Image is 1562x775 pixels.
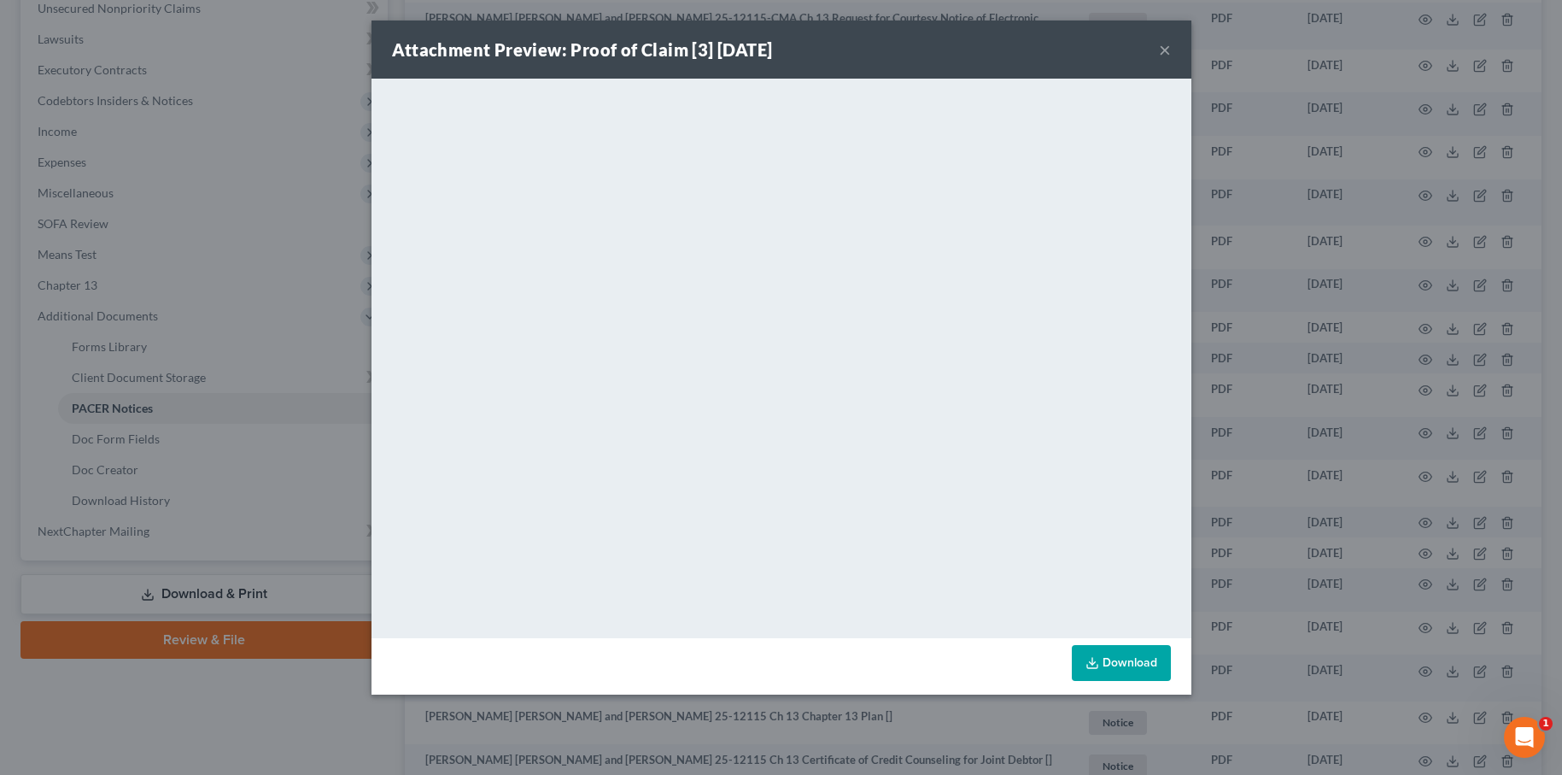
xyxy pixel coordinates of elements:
[1539,717,1553,731] span: 1
[1159,39,1171,60] button: ×
[1504,717,1545,758] iframe: Intercom live chat
[1072,645,1171,681] a: Download
[371,79,1191,634] iframe: <object ng-attr-data='[URL][DOMAIN_NAME]' type='application/pdf' width='100%' height='650px'></ob...
[392,39,773,60] strong: Attachment Preview: Proof of Claim [3] [DATE]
